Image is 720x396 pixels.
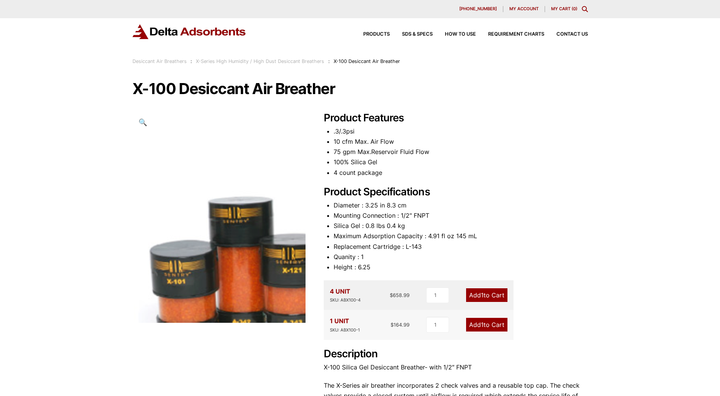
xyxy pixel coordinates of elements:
[330,327,360,334] div: SKU: ABX100-1
[334,262,588,272] li: Height : 6.25
[132,81,588,97] h1: X-100 Desiccant Air Breather
[582,6,588,12] div: Toggle Modal Content
[466,318,507,332] a: Add1to Cart
[391,322,394,328] span: $
[334,147,588,157] li: 75 gpm Max.Reservoir Fluid Flow
[466,288,507,302] a: Add1to Cart
[459,7,497,11] span: [PHONE_NUMBER]
[390,292,393,298] span: $
[334,168,588,178] li: 4 count package
[324,186,588,198] h2: Product Specifications
[481,321,484,328] span: 1
[363,32,390,37] span: Products
[453,6,503,12] a: [PHONE_NUMBER]
[509,7,539,11] span: My account
[330,316,360,333] div: 1 UNIT
[391,322,410,328] bdi: 164.99
[132,112,153,133] a: View full-screen image gallery
[402,32,433,37] span: SDS & SPECS
[330,286,361,304] div: 4 UNIT
[334,221,588,231] li: Silica Gel : 0.8 lbs 0.4 kg
[334,231,588,241] li: Maximum Adsorption Capacity : 4.91 fl oz 145 mL
[196,58,324,64] a: X-Series High Humidity / High Dust Desiccant Breathers
[334,252,588,262] li: Quanity : 1
[334,58,400,64] span: X-100 Desiccant Air Breather
[330,297,361,304] div: SKU: ABX100-4
[139,118,147,126] span: 🔍
[573,6,576,11] span: 0
[481,291,484,299] span: 1
[334,200,588,211] li: Diameter : 3.25 in 8.3 cm
[488,32,544,37] span: Requirement Charts
[324,348,588,360] h2: Description
[390,292,410,298] bdi: 658.99
[334,211,588,221] li: Mounting Connection : 1/2" FNPT
[324,112,588,124] h2: Product Features
[445,32,476,37] span: How to Use
[328,58,330,64] span: :
[132,58,187,64] a: Desiccant Air Breathers
[324,362,588,372] p: X-100 Silica Gel Desiccant Breather- with 1/2″ FNPT
[476,32,544,37] a: Requirement Charts
[334,242,588,252] li: Replacement Cartridge : L-143
[351,32,390,37] a: Products
[551,6,577,11] a: My Cart (0)
[503,6,545,12] a: My account
[334,126,588,137] li: .3/.3psi
[433,32,476,37] a: How to Use
[132,24,246,39] img: Delta Adsorbents
[191,58,192,64] span: :
[390,32,433,37] a: SDS & SPECS
[556,32,588,37] span: Contact Us
[544,32,588,37] a: Contact Us
[334,157,588,167] li: 100% Silica Gel
[334,137,588,147] li: 10 cfm Max. Air Flow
